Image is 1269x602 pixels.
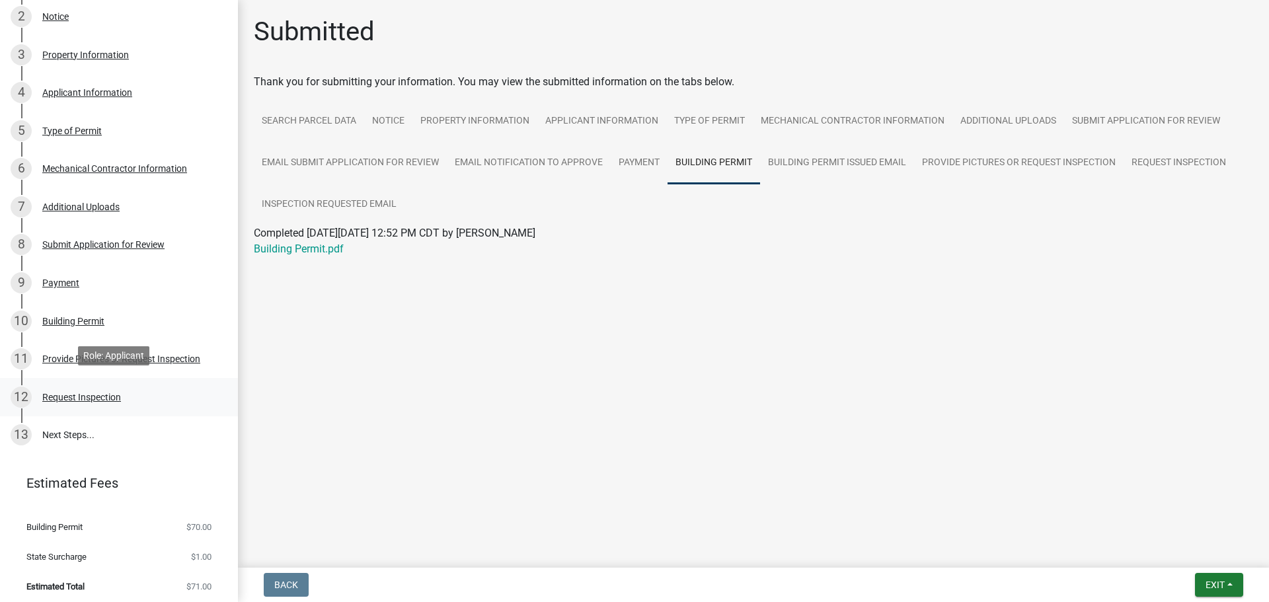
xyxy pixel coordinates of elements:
[254,16,375,48] h1: Submitted
[611,142,668,184] a: Payment
[914,142,1124,184] a: Provide Pictures or Request Inspection
[42,278,79,287] div: Payment
[11,6,32,27] div: 2
[254,243,344,255] a: Building Permit.pdf
[11,272,32,293] div: 9
[42,126,102,135] div: Type of Permit
[412,100,537,143] a: Property Information
[274,580,298,590] span: Back
[666,100,753,143] a: Type of Permit
[11,82,32,103] div: 4
[11,158,32,179] div: 6
[254,74,1253,90] div: Thank you for submitting your information. You may view the submitted information on the tabs below.
[191,552,211,561] span: $1.00
[11,196,32,217] div: 7
[11,424,32,445] div: 13
[42,202,120,211] div: Additional Uploads
[254,227,535,239] span: Completed [DATE][DATE] 12:52 PM CDT by [PERSON_NAME]
[78,346,149,365] div: Role: Applicant
[1195,573,1243,597] button: Exit
[11,234,32,255] div: 8
[447,142,611,184] a: Email Notification to Approve
[42,88,132,97] div: Applicant Information
[1124,142,1234,184] a: Request Inspection
[254,184,404,226] a: Inspection Requested Email
[668,142,760,184] a: Building Permit
[11,470,217,496] a: Estimated Fees
[760,142,914,184] a: Building Permit Issued email
[11,44,32,65] div: 3
[11,348,32,369] div: 11
[42,164,187,173] div: Mechanical Contractor Information
[264,573,309,597] button: Back
[11,387,32,408] div: 12
[42,240,165,249] div: Submit Application for Review
[26,523,83,531] span: Building Permit
[952,100,1064,143] a: Additional Uploads
[42,12,69,21] div: Notice
[26,582,85,591] span: Estimated Total
[1206,580,1225,590] span: Exit
[11,120,32,141] div: 5
[753,100,952,143] a: Mechanical Contractor Information
[1064,100,1228,143] a: Submit Application for Review
[186,582,211,591] span: $71.00
[42,393,121,402] div: Request Inspection
[254,142,447,184] a: Email Submit Application for Review
[537,100,666,143] a: Applicant Information
[254,100,364,143] a: Search Parcel Data
[26,552,87,561] span: State Surcharge
[42,354,200,363] div: Provide Pictures or Request Inspection
[11,311,32,332] div: 10
[42,50,129,59] div: Property Information
[42,317,104,326] div: Building Permit
[364,100,412,143] a: Notice
[186,523,211,531] span: $70.00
